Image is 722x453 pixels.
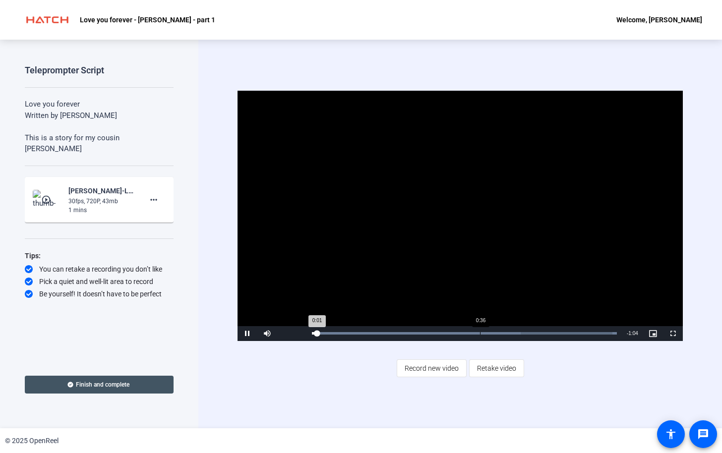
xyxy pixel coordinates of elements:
[25,132,174,155] p: This is a story for my cousin [PERSON_NAME]
[628,331,638,336] span: 1:04
[20,10,75,30] img: OpenReel logo
[33,190,62,210] img: thumb-nail
[405,359,459,378] span: Record new video
[238,326,257,341] button: Pause
[469,359,524,377] button: Retake video
[68,185,135,197] div: [PERSON_NAME]-Love you forever [PERSON_NAME]-Love you forever - [PERSON_NAME] - part 1-1755527083...
[76,381,129,389] span: Finish and complete
[25,110,174,121] p: Written by [PERSON_NAME]
[80,14,215,26] p: Love you forever - [PERSON_NAME] - part 1
[643,326,663,341] button: Picture-in-Picture
[477,359,516,378] span: Retake video
[25,277,174,286] div: Pick a quiet and well-lit area to record
[25,99,174,110] p: Love you forever
[663,326,683,341] button: Fullscreen
[68,197,135,206] div: 30fps, 720P, 43mb
[5,436,59,446] div: © 2025 OpenReel
[238,91,683,341] div: Video Player
[697,428,709,440] mat-icon: message
[257,326,277,341] button: Mute
[41,195,53,205] mat-icon: play_circle_outline
[148,194,160,206] mat-icon: more_horiz
[25,376,174,394] button: Finish and complete
[25,64,104,76] div: Teleprompter Script
[68,206,135,215] div: 1 mins
[312,332,617,335] div: Progress Bar
[25,289,174,299] div: Be yourself! It doesn’t have to be perfect
[627,331,628,336] span: -
[25,264,174,274] div: You can retake a recording you don’t like
[397,359,467,377] button: Record new video
[665,428,677,440] mat-icon: accessibility
[25,250,174,262] div: Tips:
